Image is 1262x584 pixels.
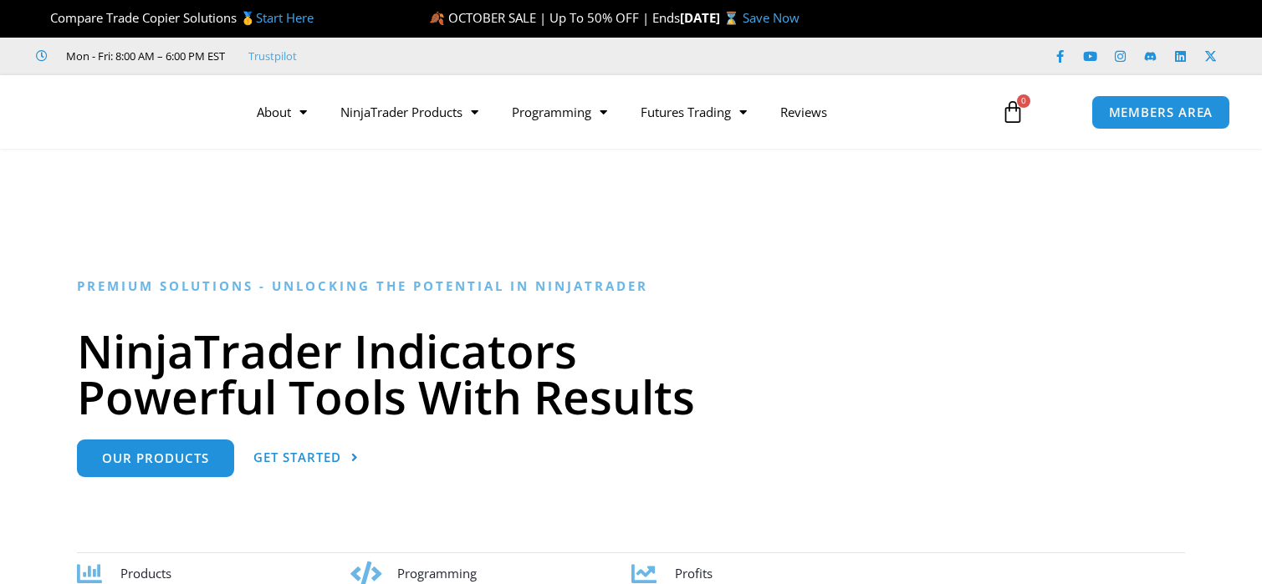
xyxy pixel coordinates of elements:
a: Programming [495,93,624,131]
h6: Premium Solutions - Unlocking the Potential in NinjaTrader [77,278,1185,294]
a: Get Started [253,439,359,477]
a: 0 [976,88,1050,136]
a: NinjaTrader Products [324,93,495,131]
strong: [DATE] ⌛ [680,9,743,26]
span: Profits [675,565,713,581]
img: 🏆 [37,12,49,24]
span: 0 [1017,94,1030,108]
a: Reviews [764,93,844,131]
span: Programming [397,565,477,581]
img: LogoAI | Affordable Indicators – NinjaTrader [35,82,215,142]
span: Get Started [253,451,341,464]
a: About [240,93,324,131]
span: Mon - Fri: 8:00 AM – 6:00 PM EST [62,46,225,66]
a: Futures Trading [624,93,764,131]
h1: NinjaTrader Indicators Powerful Tools With Results [77,328,1185,419]
a: Save Now [743,9,800,26]
span: Compare Trade Copier Solutions 🥇 [36,9,314,26]
a: Start Here [256,9,314,26]
a: MEMBERS AREA [1091,95,1231,129]
span: Products [120,565,171,581]
a: Our Products [77,439,234,477]
nav: Menu [240,93,985,131]
span: 🍂 OCTOBER SALE | Up To 50% OFF | Ends [429,9,680,26]
span: Our Products [102,452,209,465]
span: MEMBERS AREA [1109,106,1213,119]
a: Trustpilot [248,46,297,66]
